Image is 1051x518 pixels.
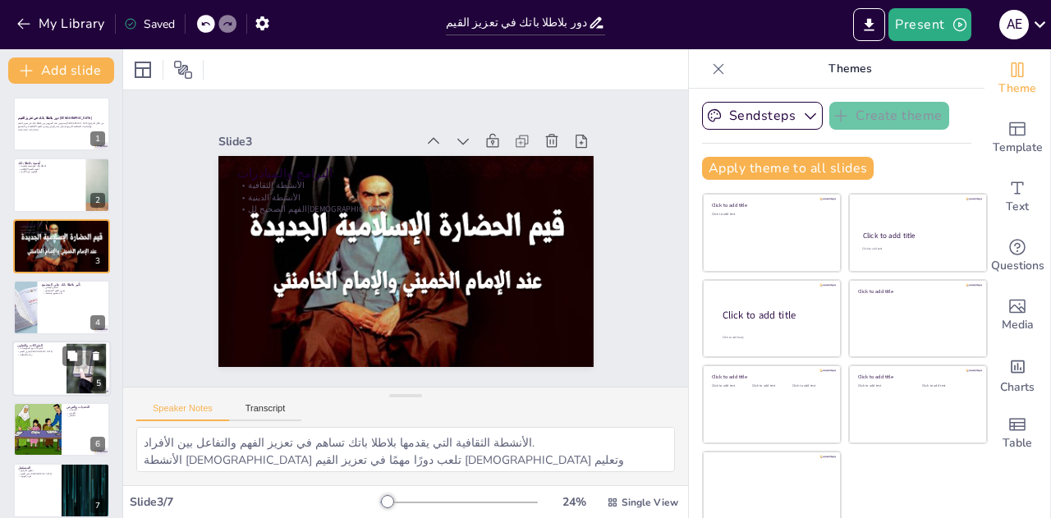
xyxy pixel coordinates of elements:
[244,148,581,200] p: البرامج والمبادرات
[712,384,749,388] div: Click to add text
[18,117,92,121] strong: دور بلاطلا باتك في تعزيز القيم [DEMOGRAPHIC_DATA]
[984,108,1050,167] div: Add ready made slides
[90,254,105,268] div: 3
[130,494,380,510] div: Slide 3 / 7
[922,384,974,388] div: Click to add text
[622,496,678,509] span: Single View
[853,8,885,41] button: Export to PowerPoint
[42,282,105,287] p: تأثير بلاطلا باتك على المجتمع
[12,341,111,397] div: 5
[18,164,81,167] p: بلاطلا باتك كمؤسسة تعليمية
[67,411,105,415] p: الفرص
[241,186,577,232] p: الفهم الصحيح لل[DEMOGRAPHIC_DATA]
[792,384,829,388] div: Click to add text
[90,315,105,330] div: 4
[42,289,105,292] p: تعزيز القيم الاجتماعية
[984,404,1050,463] div: Add a table
[12,11,112,37] button: My Library
[42,287,105,290] p: التأثير الإيجابي
[18,222,105,227] p: البرامج والمبادرات
[13,402,110,456] div: 6
[984,167,1050,227] div: Add text boxes
[18,167,81,170] p: أهمية القيم الأخلاقية
[1003,434,1032,452] span: Table
[243,163,580,209] p: الأنشطة الثقافية
[858,374,975,380] div: Click to add title
[702,157,874,180] button: Apply theme to all slides
[18,470,57,473] p: تطوير البرامج
[18,228,105,231] p: الأنشطة الدينية
[228,114,427,150] div: Slide 3
[136,427,675,472] textarea: الأنشطة الثقافية التي يقدمها بلاطلا باتك تساهم في تعزيز الفهم والتفاعل بين الأفراد. الأنشطة [DEMO...
[130,57,156,83] div: Layout
[999,10,1029,39] div: A E
[862,247,971,251] div: Click to add text
[67,408,105,411] p: التحديات
[13,280,110,334] div: 4
[752,384,789,388] div: Click to add text
[18,160,81,165] p: أهمية بلاطلا باتك
[67,405,105,410] p: التحديات والفرص
[62,346,82,365] button: Duplicate Slide
[712,202,829,209] div: Click to add title
[984,345,1050,404] div: Add charts and graphs
[124,16,175,32] div: Saved
[858,287,975,294] div: Click to add title
[18,472,57,475] p: نشر القيم [DEMOGRAPHIC_DATA]
[13,219,110,273] div: 3
[723,309,828,323] div: Click to add title
[1002,316,1034,334] span: Media
[42,292,105,296] p: بناء مجتمع متماسك
[984,286,1050,345] div: Add images, graphics, shapes or video
[984,227,1050,286] div: Get real-time input from your audience
[67,415,105,418] p: الابتكار
[1000,378,1035,397] span: Charts
[90,131,105,146] div: 1
[18,225,105,228] p: الأنشطة الثقافية
[173,60,193,80] span: Position
[17,353,62,356] p: زيادة الفعالية
[18,465,57,470] p: المستقبل
[229,403,302,421] button: Transcript
[86,346,106,365] button: Delete Slide
[18,170,81,173] p: التعاون بين الأفراد
[241,174,578,221] p: الأنشطة الدينية
[18,475,57,479] p: تعزيز الهوية
[90,193,105,208] div: 2
[712,374,829,380] div: Click to add title
[829,102,949,130] button: Create theme
[18,231,105,235] p: الفهم الصحيح لل[DEMOGRAPHIC_DATA]
[998,80,1036,98] span: Theme
[8,57,114,84] button: Add slide
[1006,198,1029,216] span: Text
[999,8,1029,41] button: A E
[993,139,1043,157] span: Template
[17,343,62,348] p: الشراكات والتعاون
[136,403,229,421] button: Speaker Notes
[13,97,110,151] div: 1
[858,384,910,388] div: Click to add text
[17,350,62,353] p: تعزيز القيم [DEMOGRAPHIC_DATA]
[446,11,587,34] input: Insert title
[18,122,105,128] p: تستعرض هذه العروض دور بلاطلا باتك في تعزيز القيم [DEMOGRAPHIC_DATA] من خلال البرامج والمبادرات ال...
[554,494,594,510] div: 24 %
[863,231,972,241] div: Click to add title
[17,346,62,350] p: الشراكات مع المؤسسات
[732,49,968,89] p: Themes
[91,376,106,391] div: 5
[13,463,110,517] div: 7
[712,213,829,217] div: Click to add text
[991,257,1044,275] span: Questions
[888,8,971,41] button: Present
[702,102,823,130] button: Sendsteps
[90,437,105,452] div: 6
[18,128,105,131] p: Generated with [URL]
[723,336,826,340] div: Click to add body
[984,49,1050,108] div: Change the overall theme
[13,158,110,212] div: 2
[90,498,105,513] div: 7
